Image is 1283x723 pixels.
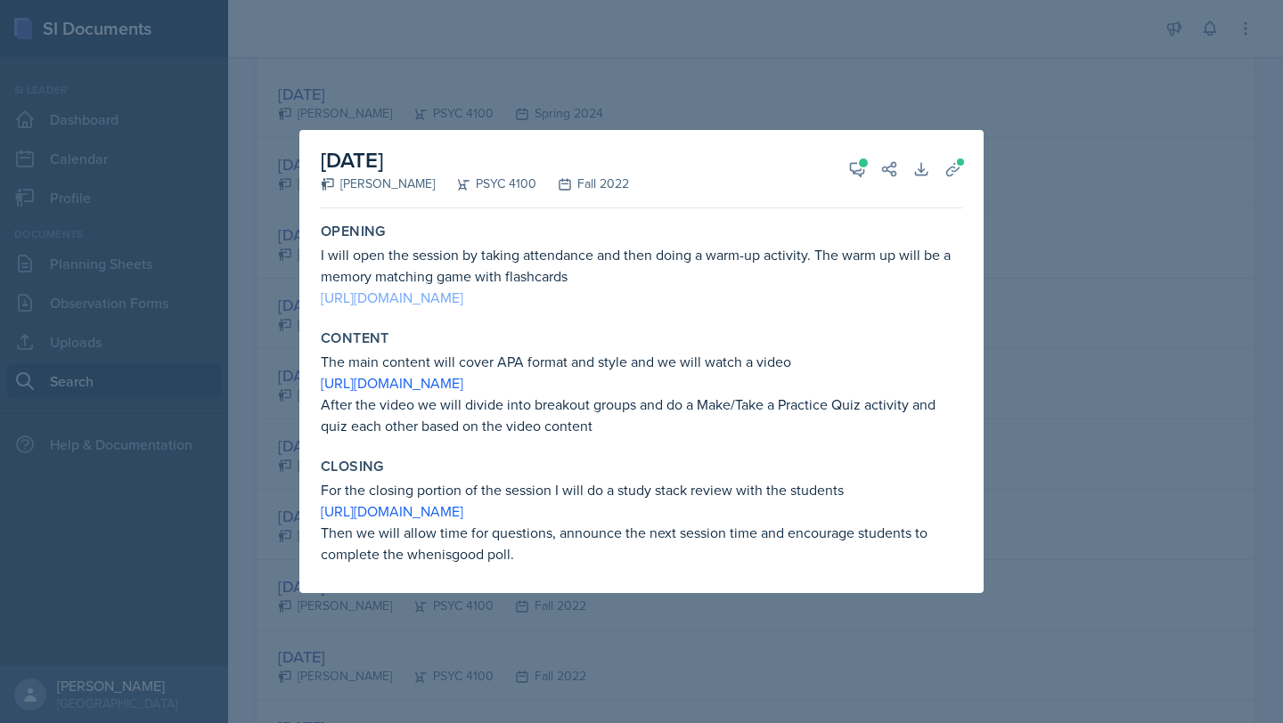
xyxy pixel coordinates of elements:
p: For the closing portion of the session I will do a study stack review with the students [321,479,962,500]
p: Then we will allow time for questions, announce the next session time and encourage students to c... [321,522,962,565]
p: I will open the session by taking attendance and then doing a warm-up activity. The warm up will ... [321,244,962,287]
div: PSYC 4100 [435,175,536,193]
div: Fall 2022 [536,175,629,193]
div: [PERSON_NAME] [321,175,435,193]
a: [URL][DOMAIN_NAME] [321,501,463,521]
a: [URL][DOMAIN_NAME] [321,288,463,307]
label: Closing [321,458,384,475]
a: [URL][DOMAIN_NAME] [321,373,463,393]
h2: [DATE] [321,144,629,176]
p: After the video we will divide into breakout groups and do a Make/Take a Practice Quiz activity a... [321,394,962,436]
label: Content [321,329,389,347]
label: Opening [321,223,386,240]
p: The main content will cover APA format and style and we will watch a video [321,351,962,372]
